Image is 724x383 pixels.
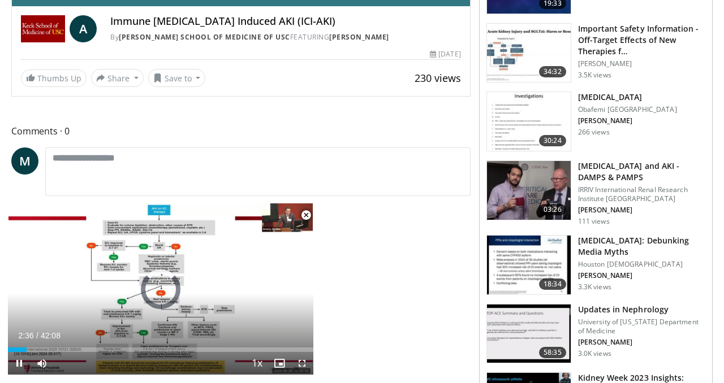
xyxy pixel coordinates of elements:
[578,282,611,291] p: 3.3K views
[11,147,38,175] a: M
[578,23,705,57] h3: Important Safety Information - Off-Target Effects of New Therapies f…
[70,15,97,42] a: A
[486,304,705,364] a: 58:35 Updates in Nephrology University of [US_STATE] Department of Medicine [PERSON_NAME] 3.0K views
[21,69,87,87] a: Thumbs Up
[430,49,460,59] div: [DATE]
[487,304,571,363] img: 9a1fa07d-f440-44a7-899d-48ace022116a.150x105_q85_crop-smart_upscale.jpg
[487,92,571,151] img: 0ee20bce-7624-4fb4-9a1e-2a0a0eeadcbc.150x105_q85_crop-smart_upscale.jpg
[110,15,461,28] h4: Immune [MEDICAL_DATA] Induced AKI (ICI-AKI)
[245,352,268,375] button: Playback Rate
[578,160,705,183] h3: [MEDICAL_DATA] and AKI - DAMPS & PAMPS
[578,304,705,315] h3: Updates in Nephrology
[578,349,611,358] p: 3.0K views
[295,203,317,227] button: Close
[539,278,566,290] span: 18:34
[486,235,705,295] a: 18:34 [MEDICAL_DATA]: Debunking Media Myths Houston [DEMOGRAPHIC_DATA] [PERSON_NAME] 3.3K views
[487,161,571,220] img: 64ae5bbd-88df-4faf-a296-4178bca5b968.150x105_q85_crop-smart_upscale.jpg
[36,331,38,340] span: /
[578,185,705,203] p: IRRIV International Renal Research Institute [GEOGRAPHIC_DATA]
[110,32,461,42] div: By FEATURING
[578,59,705,68] p: [PERSON_NAME]
[487,236,571,294] img: 4f7dad9e-3940-4d85-ae6d-738c7701fc76.150x105_q85_crop-smart_upscale.jpg
[486,92,705,151] a: 30:24 [MEDICAL_DATA] Obafemi [GEOGRAPHIC_DATA] [PERSON_NAME] 266 views
[578,338,705,347] p: [PERSON_NAME]
[578,217,610,226] p: 111 views
[329,32,389,42] a: [PERSON_NAME]
[8,352,31,375] button: Pause
[486,23,705,83] a: 34:32 Important Safety Information - Off-Target Effects of New Therapies f… [PERSON_NAME] 3.5K views
[539,135,566,146] span: 30:24
[8,203,313,375] video-js: Video Player
[487,24,571,82] img: e81b38e6-09a4-47e2-b81e-44a46169e66c.150x105_q85_crop-smart_upscale.jpg
[578,105,677,114] p: Obafemi [GEOGRAPHIC_DATA]
[18,331,33,340] span: 2:36
[31,352,53,375] button: Mute
[415,71,461,85] span: 230 views
[268,352,291,375] button: Enable picture-in-picture mode
[578,317,705,336] p: University of [US_STATE] Department of Medicine
[578,260,705,269] p: Houston [DEMOGRAPHIC_DATA]
[21,15,65,42] img: Keck School of Medicine of USC
[578,92,677,103] h3: [MEDICAL_DATA]
[91,69,144,87] button: Share
[578,116,677,125] p: [PERSON_NAME]
[578,271,705,280] p: [PERSON_NAME]
[539,66,566,77] span: 34:32
[578,71,611,80] p: 3.5K views
[578,206,705,215] p: [PERSON_NAME]
[8,347,313,352] div: Progress Bar
[539,204,566,215] span: 03:26
[291,352,313,375] button: Fullscreen
[578,235,705,258] h3: [MEDICAL_DATA]: Debunking Media Myths
[148,69,206,87] button: Save to
[41,331,61,340] span: 42:08
[486,160,705,226] a: 03:26 [MEDICAL_DATA] and AKI - DAMPS & PAMPS IRRIV International Renal Research Institute [GEOGRA...
[11,124,471,138] span: Comments 0
[578,128,610,137] p: 266 views
[119,32,290,42] a: [PERSON_NAME] School of Medicine of USC
[539,347,566,358] span: 58:35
